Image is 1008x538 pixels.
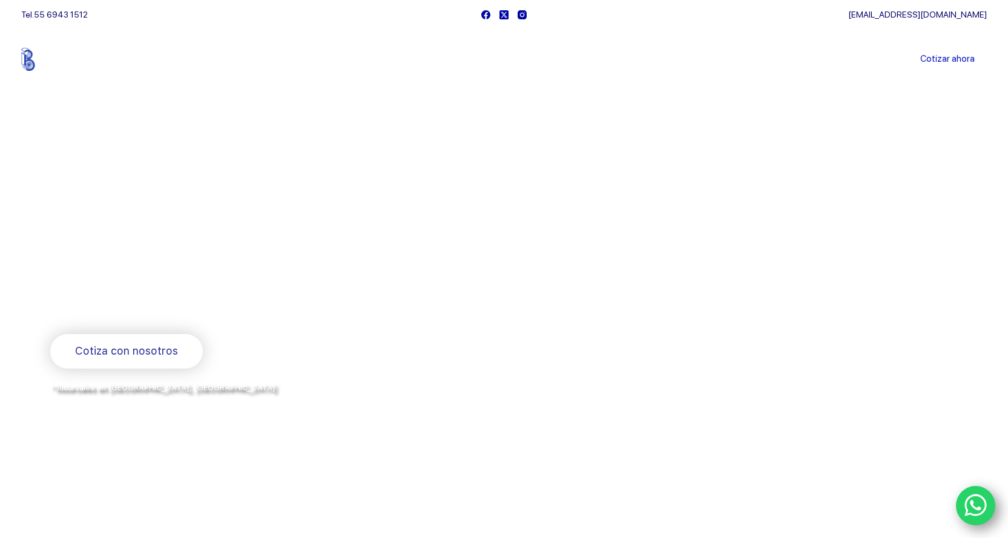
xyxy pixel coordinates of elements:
span: y envíos a todo [GEOGRAPHIC_DATA] por la paquetería de su preferencia [50,396,343,406]
a: X (Twitter) [499,10,509,19]
a: Cotizar ahora [908,47,987,71]
a: [EMAIL_ADDRESS][DOMAIN_NAME] [848,10,987,19]
a: Instagram [518,10,527,19]
span: Tel. [21,10,88,19]
span: Somos los doctores de la industria [50,206,487,290]
a: 55 6943 1512 [34,10,88,19]
span: *Sucursales en [GEOGRAPHIC_DATA], [GEOGRAPHIC_DATA] [50,383,275,392]
a: WhatsApp [956,486,996,526]
a: Cotiza con nosotros [50,334,203,369]
span: Cotiza con nosotros [75,343,178,360]
span: Rodamientos y refacciones industriales [50,303,289,318]
a: Facebook [481,10,490,19]
span: Bienvenido a Balerytodo® [50,180,205,195]
img: Balerytodo [21,48,97,71]
nav: Menu Principal [361,29,647,90]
